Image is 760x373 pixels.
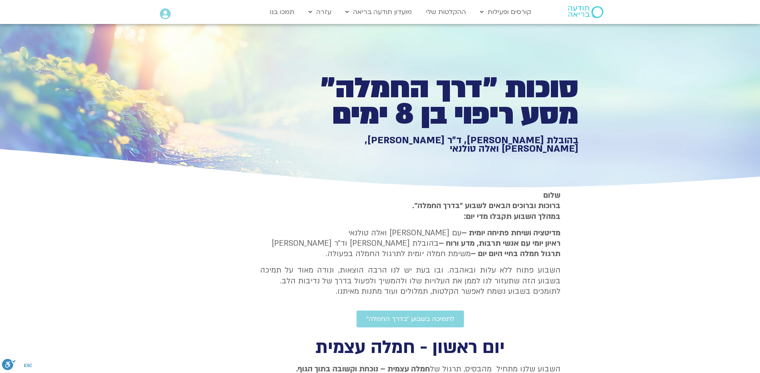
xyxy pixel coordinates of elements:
[412,201,560,221] strong: ברוכות וברוכים הבאים לשבוע ״בדרך החמלה״. במהלך השבוע תקבלו מדי יום:
[568,6,603,18] img: תודעה בריאה
[304,4,335,20] a: עזרה
[260,228,560,259] p: עם [PERSON_NAME] ואלה טולנאי בהובלת [PERSON_NAME] וד״ר [PERSON_NAME] משימת חמלה יומית לתרגול החמל...
[301,136,579,153] h1: בהובלת [PERSON_NAME], ד״ר [PERSON_NAME], [PERSON_NAME] ואלה טולנאי
[422,4,470,20] a: ההקלטות שלי
[471,249,560,259] b: תרגול חמלה בחיי היום יום –
[462,228,560,238] strong: מדיטציה ושיחת פתיחה יומית –
[301,75,579,128] h1: סוכות ״דרך החמלה״ מסע ריפוי בן 8 ימים
[543,190,560,201] strong: שלום
[357,311,464,327] a: לתמיכה בשבוע ״בדרך החמלה״
[266,4,298,20] a: תמכו בנו
[260,339,560,356] h2: יום ראשון - חמלה עצמית
[260,265,560,297] p: השבוע פתוח ללא עלות ובאהבה. ובו בעת יש לנו הרבה הוצאות, ונודה מאוד על תמיכה בשבוע הזה שתעזור לנו ...
[439,238,560,249] b: ראיון יומי עם אנשי תרבות, מדע ורוח –
[366,315,454,323] span: לתמיכה בשבוע ״בדרך החמלה״
[476,4,535,20] a: קורסים ופעילות
[341,4,416,20] a: מועדון תודעה בריאה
